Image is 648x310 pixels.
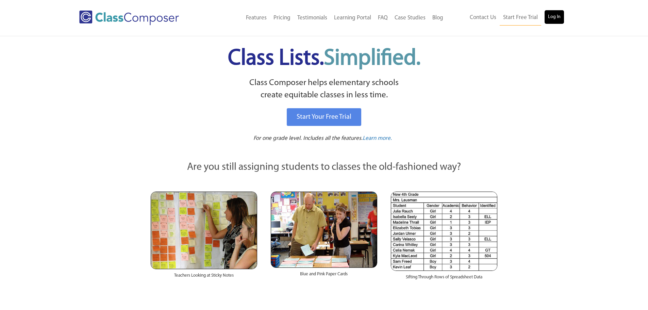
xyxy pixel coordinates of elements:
img: Blue and Pink Paper Cards [271,192,377,267]
a: Contact Us [466,10,500,25]
span: Simplified. [324,48,420,70]
p: Class Composer helps elementary schools create equitable classes in less time. [150,77,499,102]
a: Log In [545,10,564,24]
a: Start Free Trial [500,10,541,26]
nav: Header Menu [447,10,564,26]
a: Learn more. [363,134,392,143]
a: Learning Portal [331,11,375,26]
a: Features [243,11,270,26]
a: Testimonials [294,11,331,26]
div: Blue and Pink Paper Cards [271,268,377,284]
span: Class Lists. [228,48,420,70]
span: Start Your Free Trial [297,114,351,120]
nav: Header Menu [207,11,447,26]
a: Start Your Free Trial [287,108,361,126]
div: Teachers Looking at Sticky Notes [151,269,257,285]
img: Class Composer [79,11,179,25]
a: FAQ [375,11,391,26]
p: Are you still assigning students to classes the old-fashioned way? [151,160,498,175]
span: Learn more. [363,135,392,141]
a: Pricing [270,11,294,26]
div: Sifting Through Rows of Spreadsheet Data [391,271,497,287]
span: For one grade level. Includes all the features. [253,135,363,141]
img: Spreadsheets [391,192,497,271]
a: Case Studies [391,11,429,26]
img: Teachers Looking at Sticky Notes [151,192,257,269]
a: Blog [429,11,447,26]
